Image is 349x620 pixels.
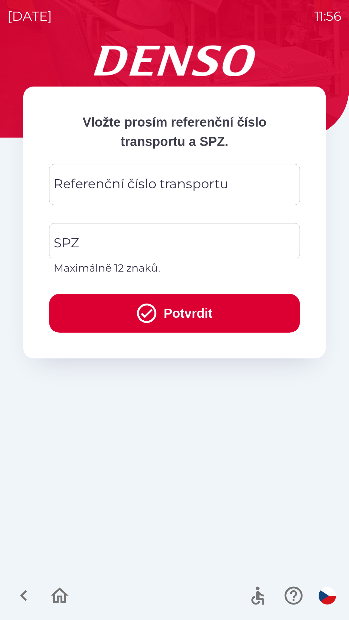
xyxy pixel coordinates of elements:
[49,112,300,151] p: Vložte prosím referenční číslo transportu a SPZ.
[54,260,295,276] p: Maximálně 12 znaků.
[49,294,300,333] button: Potvrdit
[319,587,336,604] img: cs flag
[23,45,326,76] img: Logo
[314,6,341,26] p: 11:56
[8,6,52,26] p: [DATE]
